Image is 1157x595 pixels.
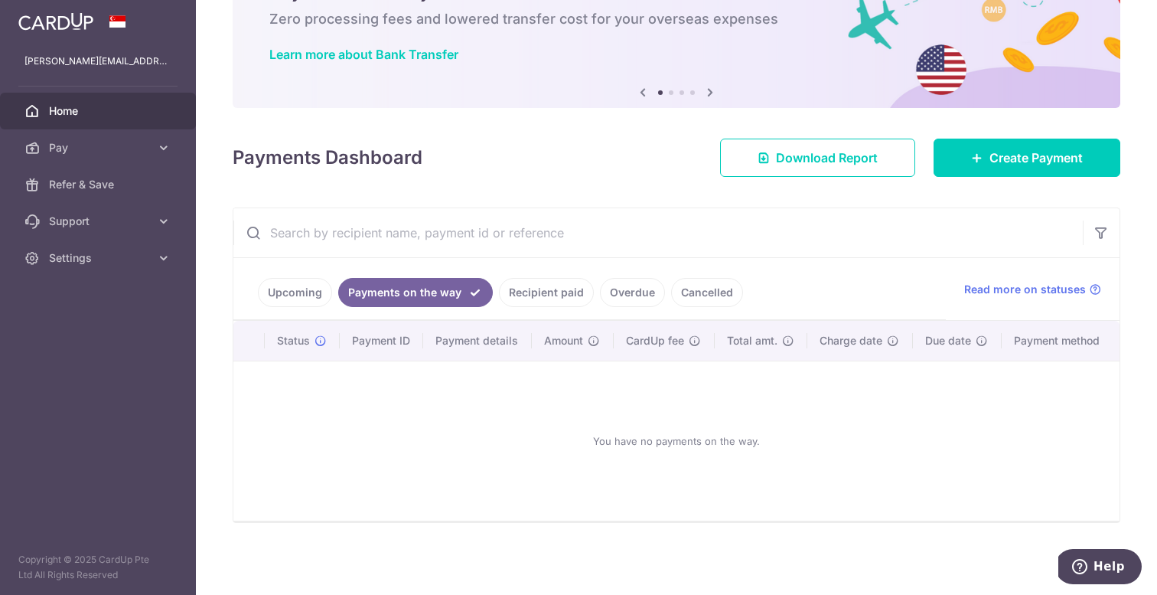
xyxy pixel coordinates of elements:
span: Amount [544,333,583,348]
span: Support [49,214,150,229]
a: Recipient paid [499,278,594,307]
span: Download Report [776,149,878,167]
span: Status [277,333,310,348]
span: Read more on statuses [964,282,1086,297]
span: Create Payment [989,149,1083,167]
th: Payment ID [340,321,424,361]
div: You have no payments on the way. [252,374,1101,508]
a: Upcoming [258,278,332,307]
iframe: Opens a widget where you can find more information [1058,549,1142,587]
span: Due date [925,333,971,348]
input: Search by recipient name, payment id or reference [233,208,1083,257]
a: Read more on statuses [964,282,1101,297]
span: Charge date [820,333,882,348]
th: Payment method [1002,321,1120,361]
span: Pay [49,140,150,155]
a: Download Report [720,139,915,177]
span: Total amt. [727,333,777,348]
a: Payments on the way [338,278,493,307]
h4: Payments Dashboard [233,144,422,172]
p: [PERSON_NAME][EMAIL_ADDRESS][DOMAIN_NAME] [24,54,171,69]
span: Settings [49,250,150,266]
h6: Zero processing fees and lowered transfer cost for your overseas expenses [269,10,1084,28]
span: Refer & Save [49,177,150,192]
a: Create Payment [934,139,1120,177]
a: Learn more about Bank Transfer [269,47,458,62]
a: Overdue [600,278,665,307]
span: CardUp fee [626,333,684,348]
img: CardUp [18,12,93,31]
span: Home [49,103,150,119]
a: Cancelled [671,278,743,307]
th: Payment details [423,321,532,361]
